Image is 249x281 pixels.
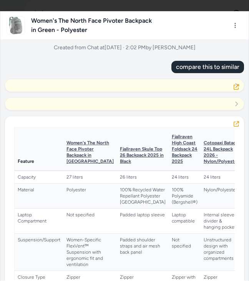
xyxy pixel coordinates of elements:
[201,171,242,184] td: 24 liters
[66,140,114,164] span: Women's The North Face Pivoter Backpack in [GEOGRAPHIC_DATA]
[63,234,117,271] td: Women-Specific FlexVent™ Suspension with ergonomic fit and ventilation
[117,184,169,209] td: 100% Recycled Water Repellant Polyester [GEOGRAPHIC_DATA]
[117,234,169,271] td: Padded shoulder straps and air mesh back panel
[15,127,63,171] th: Feature
[201,184,242,209] td: Nylon/Polyester
[15,171,63,184] td: Capacity
[117,171,169,184] td: 26 liters
[169,171,201,184] td: 24 liters
[63,209,117,234] td: Not specified
[15,209,63,234] td: Laptop Compartment
[169,209,201,234] td: Laptop compatible
[204,140,239,164] span: Cotopaxi Batac 24L Backpack 2026 - Nylon/Polyester
[169,234,201,271] td: Not specified
[201,234,242,271] td: Unstructured design with organized compartments
[169,184,201,209] td: 100% Polyamide (Bergshell®)
[7,17,25,34] img: the-north-face-pivoter-backpack-women-s-.jpg
[63,171,117,184] td: 27 liters
[15,184,63,209] td: Material
[117,209,169,234] td: Padded laptop sleeve
[232,99,241,109] button: See more
[54,44,196,52] div: Created from Chat at [DATE] · 2:02 PM by [PERSON_NAME]
[171,61,244,73] div: compare this to similar
[120,146,164,164] span: Fjallraven Skule Top 26 Backpack 2025 in Black
[31,16,154,35] h3: Women's The North Face Pivoter Backpack in Green - Polyester
[15,234,63,271] td: Suspension/Support
[201,209,242,234] td: Internal sleeve divider & hanging pocket
[172,134,198,164] span: Fjallraven High Coast Foldsack 24 Backpack 2025
[63,184,117,209] td: Polyester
